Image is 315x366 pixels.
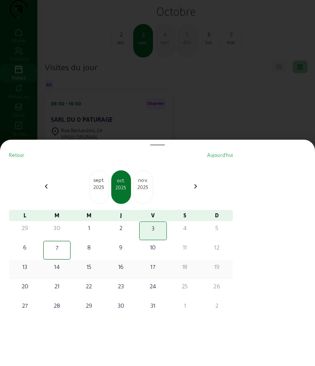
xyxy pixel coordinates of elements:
[204,262,230,271] div: 19
[73,210,105,221] div: M
[12,301,38,310] div: 27
[41,210,73,221] div: M
[172,243,198,252] div: 11
[134,176,153,184] div: nov.
[108,223,134,232] div: 2
[90,184,109,190] div: 2025
[140,243,166,252] div: 10
[108,301,134,310] div: 30
[140,224,166,233] div: 3
[137,210,169,221] div: V
[12,243,38,252] div: 6
[12,282,38,291] div: 20
[108,262,134,271] div: 16
[108,282,134,291] div: 23
[112,177,130,184] div: oct.
[169,210,201,221] div: S
[44,282,70,291] div: 21
[140,262,166,271] div: 17
[76,223,102,232] div: 1
[172,262,198,271] div: 18
[9,152,25,158] span: Retour
[90,176,109,184] div: sept.
[112,184,130,191] div: 2025
[42,182,51,191] mat-icon: chevron_left
[76,262,102,271] div: 15
[172,301,198,310] div: 1
[204,223,230,232] div: 5
[9,210,41,221] div: L
[76,282,102,291] div: 22
[201,210,233,221] div: D
[172,282,198,291] div: 25
[204,243,230,252] div: 12
[44,223,70,232] div: 30
[140,282,166,291] div: 24
[204,282,230,291] div: 26
[172,223,198,232] div: 4
[44,301,70,310] div: 28
[12,223,38,232] div: 29
[12,262,38,271] div: 13
[140,301,166,310] div: 31
[44,243,70,252] div: 7
[44,262,70,271] div: 14
[76,301,102,310] div: 29
[108,243,134,252] div: 9
[105,210,137,221] div: J
[207,152,233,158] span: Aujourd'hui
[76,243,102,252] div: 8
[191,182,200,191] mat-icon: chevron_right
[204,301,230,310] div: 2
[134,184,153,190] div: 2025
